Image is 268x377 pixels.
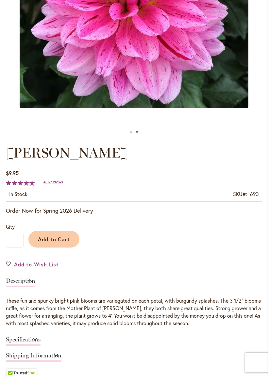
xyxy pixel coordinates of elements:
[6,337,41,346] a: Specifications
[250,190,259,198] div: 693
[6,353,61,362] a: Shipping Information
[28,231,79,248] button: Add to Cart
[6,275,262,365] div: Detailed Product Info
[48,180,63,184] span: Reviews
[38,236,70,243] span: Add to Cart
[6,170,19,176] span: $9.95
[43,180,46,184] span: 4
[43,180,63,184] a: 4 Reviews
[6,261,59,268] a: Add to Wish List
[6,144,128,161] span: [PERSON_NAME]
[9,190,27,198] div: Availability
[9,190,27,197] span: In stock
[5,354,23,372] iframe: Launch Accessibility Center
[14,261,59,268] span: Add to Wish List
[6,223,15,230] span: Qty
[6,297,262,327] div: These fun and spunky bright pink blooms are variegated on each petal, with burgundy splashes. The...
[233,190,247,197] strong: SKU
[6,278,35,287] a: Description
[134,127,140,137] div: CHA CHING
[6,207,262,215] p: Order Now for Spring 2026 Delivery
[6,180,35,186] div: 100%
[128,127,134,137] div: CHA CHING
